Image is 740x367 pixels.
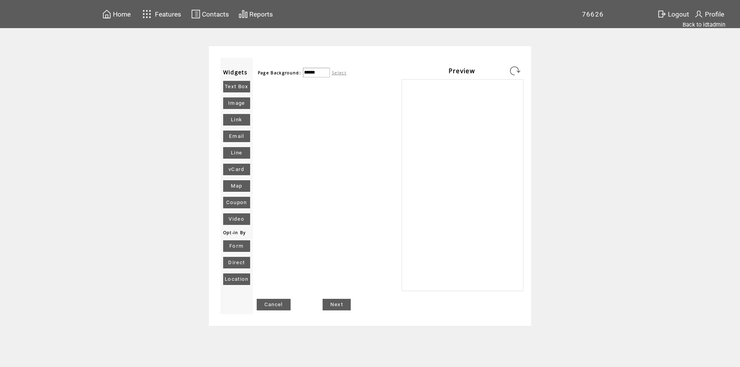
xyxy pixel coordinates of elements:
span: Widgets [223,69,247,76]
a: Profile [693,8,725,20]
a: Form [223,240,250,252]
span: Reports [249,10,273,18]
a: Logout [656,8,693,20]
label: Select [332,70,346,75]
span: Page Background: [258,70,301,75]
img: features.svg [140,8,154,20]
a: Cancel [257,299,291,310]
a: Image [223,97,250,109]
span: Logout [668,10,689,18]
span: Profile [705,10,724,18]
a: Link [223,114,250,126]
span: Preview [449,67,475,75]
a: Next [323,299,351,310]
a: Video [223,213,250,225]
img: exit.svg [657,9,666,19]
a: Back to idtadmin [683,21,725,28]
a: Coupon [223,197,250,208]
span: Contacts [202,10,229,18]
a: Features [139,7,183,22]
a: Line [223,147,250,159]
a: Map [223,180,250,192]
a: Text Box [223,81,250,92]
img: contacts.svg [191,9,200,19]
a: Location [223,273,250,285]
a: vCard [223,164,250,175]
img: home.svg [102,9,111,19]
img: chart.svg [239,9,248,19]
img: profile.svg [694,9,703,19]
span: Opt-in By [223,230,246,235]
span: Home [113,10,131,18]
span: Features [155,10,181,18]
a: Reports [237,8,274,20]
span: 76626 [582,10,604,18]
a: Contacts [190,8,230,20]
a: Home [101,8,132,20]
a: Direct [223,257,250,268]
a: Email [223,131,250,142]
